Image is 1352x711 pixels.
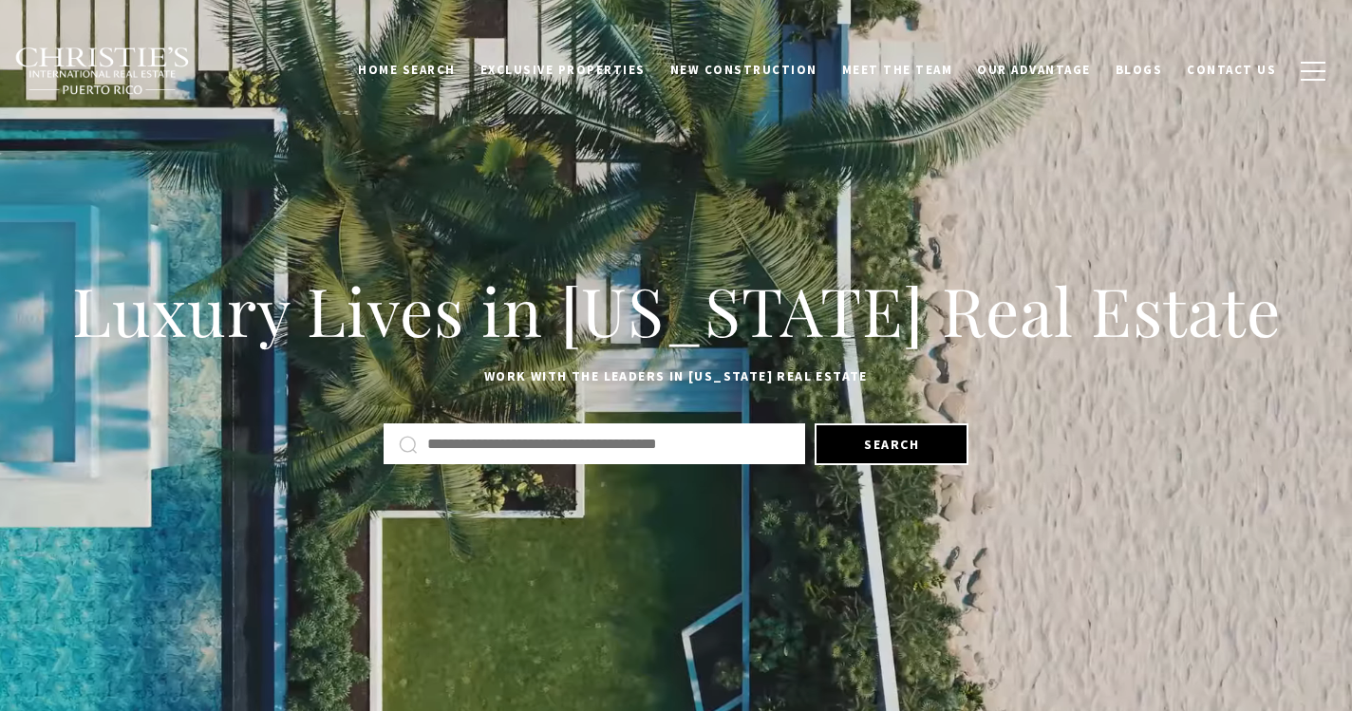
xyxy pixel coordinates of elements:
h1: Luxury Lives in [US_STATE] Real Estate [59,269,1293,352]
span: Our Advantage [977,62,1091,78]
span: Exclusive Properties [480,62,646,78]
p: Work with the leaders in [US_STATE] Real Estate [59,365,1293,388]
a: Meet the Team [830,52,966,88]
span: Contact Us [1187,62,1276,78]
a: New Construction [658,52,830,88]
a: Our Advantage [965,52,1103,88]
a: Blogs [1103,52,1175,88]
a: Home Search [346,52,468,88]
button: Search [815,423,968,465]
a: Exclusive Properties [468,52,658,88]
span: Blogs [1116,62,1163,78]
span: New Construction [670,62,817,78]
img: Christie's International Real Estate black text logo [14,47,191,96]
